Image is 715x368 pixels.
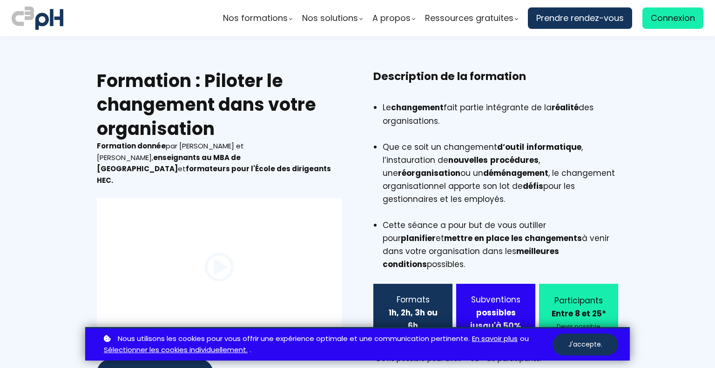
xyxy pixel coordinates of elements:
li: Le fait partie intégrante de la des organisations. [383,101,618,140]
h2: Formation : Piloter le changement dans votre organisation [97,69,342,141]
li: Cette séance a pour but de vous outiller pour et à venir dans votre organisation dans les possibles. [383,219,618,271]
a: Prendre rendez-vous [528,7,632,29]
li: Que ce soit un changement , l’instauration de , une ou un , le changement organisationnel apporte... [383,141,618,219]
a: En savoir plus [472,333,518,345]
b: planifier [401,233,436,244]
h3: Description de la formation [373,69,618,99]
b: déménagement [483,167,548,179]
b: réalité [552,102,579,113]
p: ou . [101,333,553,356]
span: Connexion [651,11,695,25]
b: Entre 8 et 25* [552,308,606,319]
div: Participants [551,294,607,307]
span: Nous utilisons les cookies pour vous offrir une expérience optimale et une communication pertinente. [118,333,470,345]
div: par [PERSON_NAME] et [PERSON_NAME], et [97,141,342,187]
b: mettre en place les changements [444,233,582,244]
span: A propos [372,11,411,25]
div: Devis possible [551,321,607,332]
b: 1h, 2h, 3h ou 6h [389,307,438,331]
b: informatique [526,141,581,153]
a: Sélectionner les cookies individuellement. [104,344,248,356]
b: conditions [383,259,427,270]
b: meilleures [516,246,559,257]
img: logo C3PH [12,5,63,32]
b: d’outil [497,141,524,153]
b: procédures [490,154,539,166]
div: Subventions [468,293,524,306]
button: J'accepte. [553,334,618,355]
strong: possibles jusqu'à 50% [470,307,521,331]
b: nouvelles [448,154,488,166]
a: Connexion [642,7,703,29]
b: Formation donnée [97,141,166,151]
span: Nos formations [223,11,288,25]
span: Ressources gratuites [425,11,513,25]
b: enseignants au MBA de [GEOGRAPHIC_DATA] [97,153,241,174]
span: Nos solutions [302,11,358,25]
span: Prendre rendez-vous [536,11,624,25]
b: formateurs pour l'École des dirigeants HEC. [97,164,331,185]
div: Formats [385,293,441,306]
b: réorganisation [398,167,460,179]
b: changement [391,102,444,113]
b: défis [523,181,543,192]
